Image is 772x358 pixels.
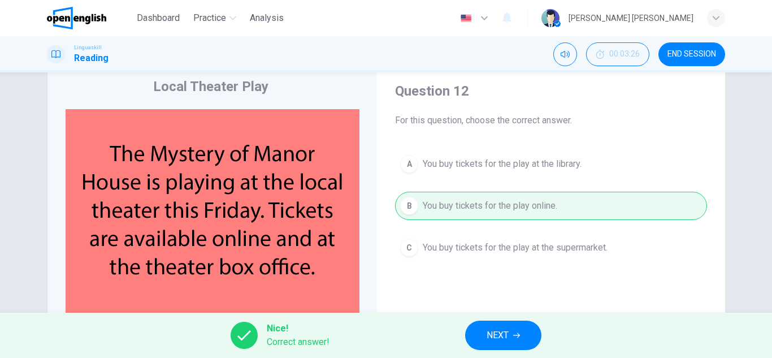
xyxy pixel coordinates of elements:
[569,11,693,25] div: [PERSON_NAME] [PERSON_NAME]
[609,50,640,59] span: 00:03:26
[586,42,649,66] div: Hide
[74,51,109,65] h1: Reading
[459,14,473,23] img: en
[667,50,716,59] span: END SESSION
[245,8,288,28] button: Analysis
[250,11,284,25] span: Analysis
[586,42,649,66] button: 00:03:26
[395,82,707,100] h4: Question 12
[658,42,725,66] button: END SESSION
[267,335,329,349] span: Correct answer!
[553,42,577,66] div: Mute
[487,327,509,343] span: NEXT
[267,322,329,335] span: Nice!
[465,321,541,350] button: NEXT
[47,7,106,29] img: OpenEnglish logo
[66,109,359,326] img: undefined
[47,7,132,29] a: OpenEnglish logo
[137,11,180,25] span: Dashboard
[541,9,560,27] img: Profile picture
[189,8,241,28] button: Practice
[153,77,268,96] h4: Local Theater Play
[132,8,184,28] button: Dashboard
[193,11,226,25] span: Practice
[395,114,707,127] span: For this question, choose the correct answer.
[74,44,102,51] span: Linguaskill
